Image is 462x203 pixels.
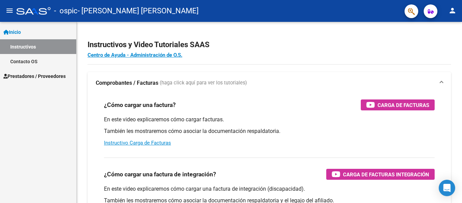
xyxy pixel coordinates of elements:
a: Centro de Ayuda - Administración de O.S. [88,52,182,58]
span: Carga de Facturas [378,101,429,109]
span: - ospic [54,3,78,18]
button: Carga de Facturas Integración [326,169,435,180]
h2: Instructivos y Video Tutoriales SAAS [88,38,451,51]
mat-icon: person [448,6,457,15]
div: Open Intercom Messenger [439,180,455,196]
span: Inicio [3,28,21,36]
p: En este video explicaremos cómo cargar una factura de integración (discapacidad). [104,185,435,193]
p: En este video explicaremos cómo cargar facturas. [104,116,435,123]
span: (haga click aquí para ver los tutoriales) [160,79,247,87]
mat-expansion-panel-header: Comprobantes / Facturas (haga click aquí para ver los tutoriales) [88,72,451,94]
span: Carga de Facturas Integración [343,170,429,179]
button: Carga de Facturas [361,99,435,110]
span: Prestadores / Proveedores [3,72,66,80]
h3: ¿Cómo cargar una factura de integración? [104,170,216,179]
a: Instructivo Carga de Facturas [104,140,171,146]
span: - [PERSON_NAME] [PERSON_NAME] [78,3,199,18]
mat-icon: menu [5,6,14,15]
h3: ¿Cómo cargar una factura? [104,100,176,110]
strong: Comprobantes / Facturas [96,79,158,87]
p: También les mostraremos cómo asociar la documentación respaldatoria. [104,127,435,135]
